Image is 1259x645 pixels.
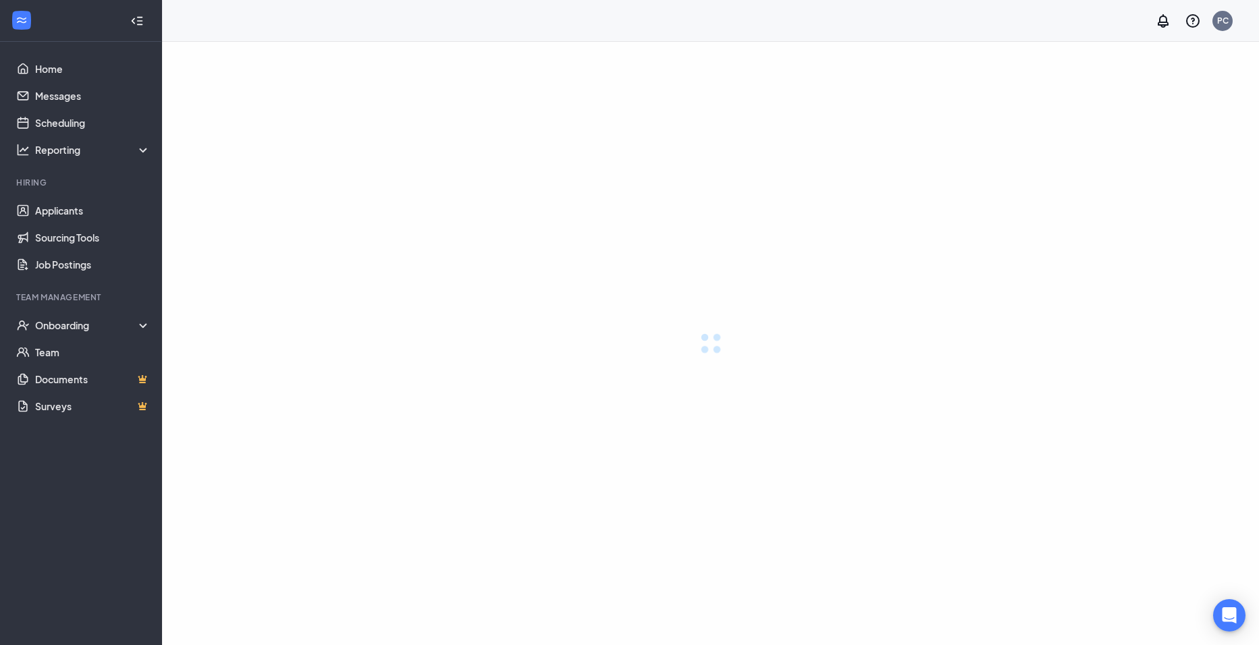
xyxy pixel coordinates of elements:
a: Applicants [35,197,151,224]
div: PC [1217,15,1229,26]
div: Hiring [16,177,148,188]
a: Sourcing Tools [35,224,151,251]
svg: QuestionInfo [1185,13,1201,29]
div: Team Management [16,291,148,303]
svg: Collapse [130,14,144,28]
a: Home [35,55,151,82]
svg: UserCheck [16,318,30,332]
svg: Notifications [1155,13,1171,29]
a: Job Postings [35,251,151,278]
svg: Analysis [16,143,30,157]
svg: WorkstreamLogo [15,13,28,27]
a: DocumentsCrown [35,366,151,393]
div: Reporting [35,143,151,157]
a: Team [35,339,151,366]
div: Onboarding [35,318,151,332]
a: Scheduling [35,109,151,136]
a: SurveysCrown [35,393,151,420]
a: Messages [35,82,151,109]
div: Open Intercom Messenger [1213,599,1245,632]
